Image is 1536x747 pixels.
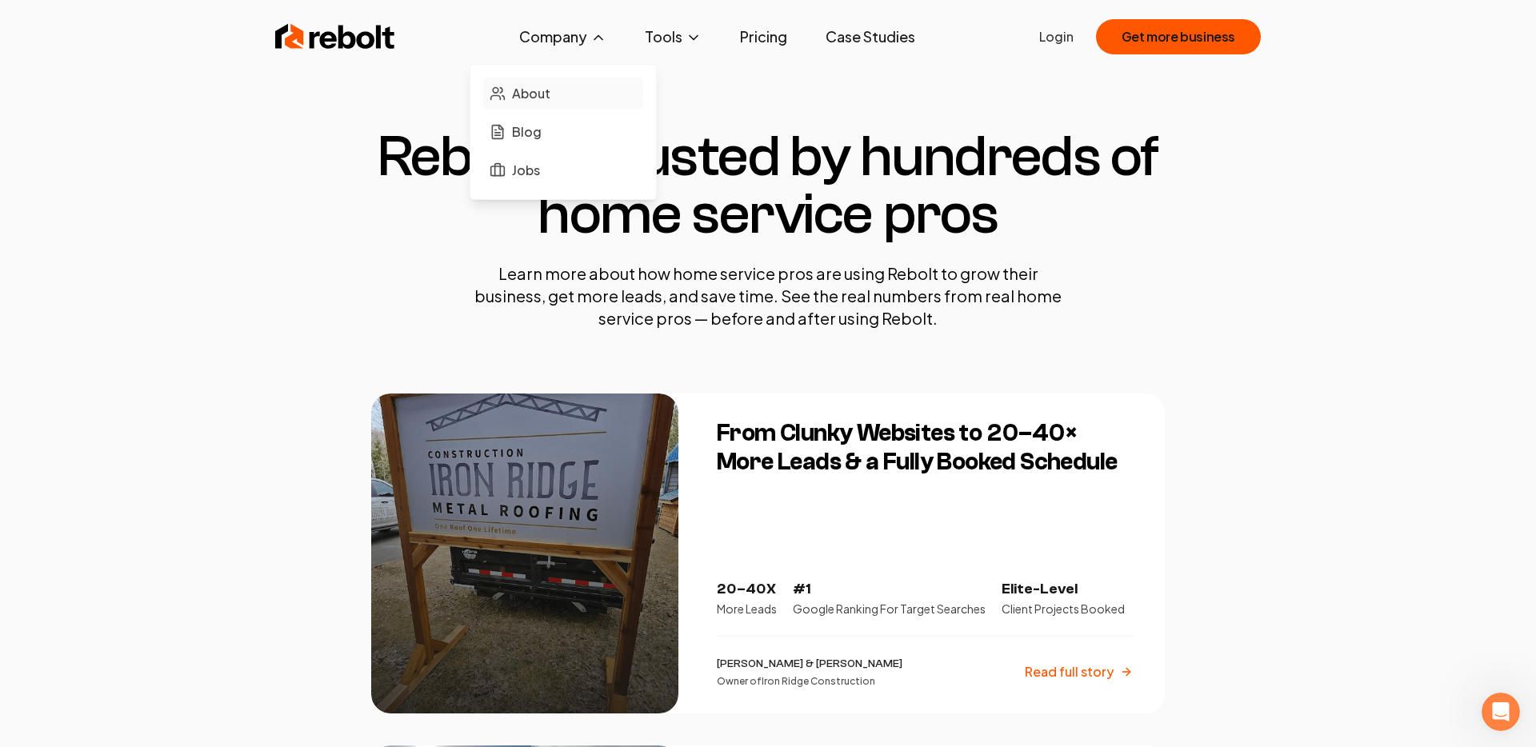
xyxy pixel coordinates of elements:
[512,161,540,180] span: Jobs
[1025,662,1114,681] p: Read full story
[512,122,542,142] span: Blog
[813,21,928,53] a: Case Studies
[717,419,1133,477] h3: From Clunky Websites to 20–40× More Leads & a Fully Booked Schedule
[632,21,714,53] button: Tools
[483,154,643,186] a: Jobs
[1482,693,1520,731] iframe: Intercom live chat
[727,21,800,53] a: Pricing
[717,675,902,688] p: Owner of Iron Ridge Construction
[512,84,550,103] span: About
[464,262,1072,330] p: Learn more about how home service pros are using Rebolt to grow their business, get more leads, a...
[1096,19,1261,54] button: Get more business
[717,601,777,617] p: More Leads
[717,656,902,672] p: [PERSON_NAME] & [PERSON_NAME]
[506,21,619,53] button: Company
[1002,601,1125,617] p: Client Projects Booked
[371,393,1165,713] a: From Clunky Websites to 20–40× More Leads & a Fully Booked ScheduleFrom Clunky Websites to 20–40×...
[793,578,986,601] p: #1
[717,578,777,601] p: 20–40X
[275,21,395,53] img: Rebolt Logo
[483,116,643,148] a: Blog
[793,601,986,617] p: Google Ranking For Target Searches
[1002,578,1125,601] p: Elite-Level
[371,128,1165,243] h1: Rebolt is trusted by hundreds of home service pros
[483,78,643,110] a: About
[1039,27,1074,46] a: Login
